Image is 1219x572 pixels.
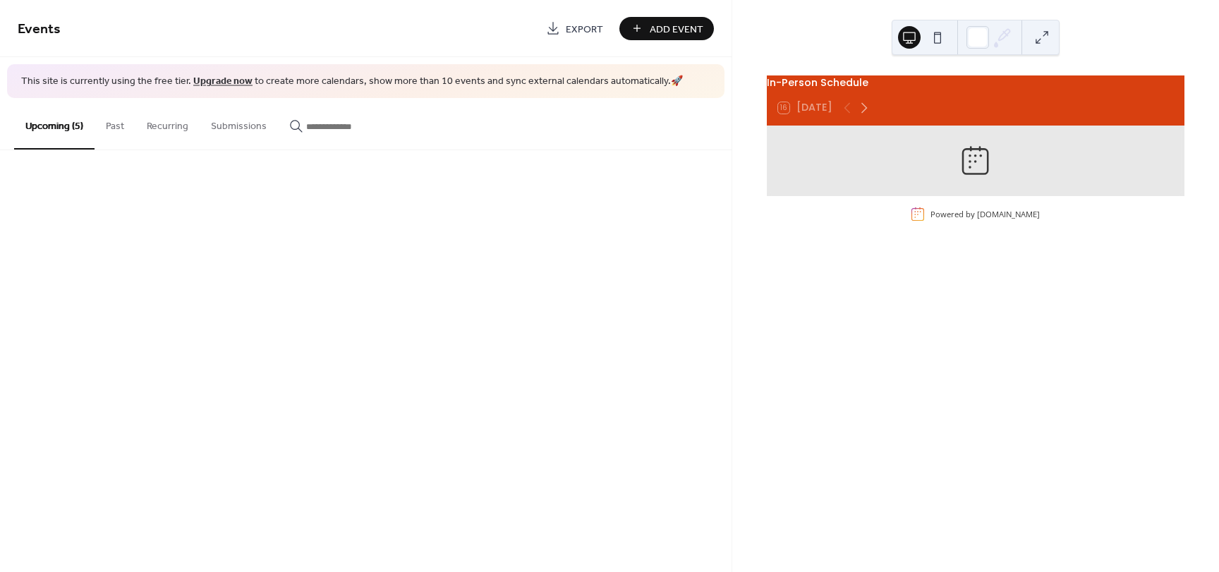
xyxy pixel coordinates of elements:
[930,209,1040,219] div: Powered by
[200,98,278,148] button: Submissions
[18,16,61,43] span: Events
[135,98,200,148] button: Recurring
[650,22,703,37] span: Add Event
[767,75,1184,91] div: In-Person Schedule
[193,72,253,91] a: Upgrade now
[619,17,714,40] button: Add Event
[21,75,683,89] span: This site is currently using the free tier. to create more calendars, show more than 10 events an...
[14,98,95,150] button: Upcoming (5)
[566,22,603,37] span: Export
[977,209,1040,219] a: [DOMAIN_NAME]
[535,17,614,40] a: Export
[95,98,135,148] button: Past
